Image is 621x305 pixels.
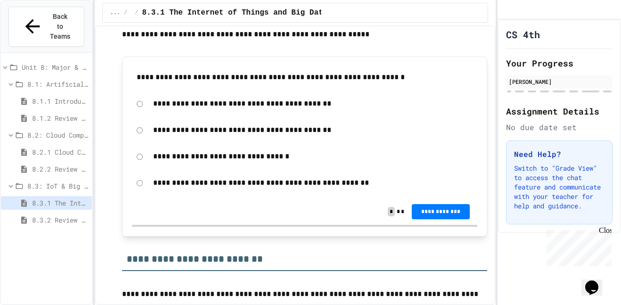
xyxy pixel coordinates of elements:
[509,77,610,86] div: [PERSON_NAME]
[543,226,612,266] iframe: chat widget
[49,12,71,41] span: Back to Teams
[506,122,613,133] div: No due date set
[514,164,605,211] p: Switch to "Grade View" to access the chat feature and communicate with your teacher for help and ...
[135,9,138,16] span: /
[110,9,121,16] span: ...
[8,7,84,47] button: Back to Teams
[4,4,65,60] div: Chat with us now!Close
[32,113,88,123] span: 8.1.2 Review - Introduction to Artificial Intelligence
[124,9,127,16] span: /
[27,130,88,140] span: 8.2: Cloud Computing
[514,148,605,160] h3: Need Help?
[32,164,88,174] span: 8.2.2 Review - Cloud Computing
[27,181,88,191] span: 8.3: IoT & Big Data
[32,96,88,106] span: 8.1.1 Introduction to Artificial Intelligence
[32,147,88,157] span: 8.2.1 Cloud Computing: Transforming the Digital World
[142,7,459,18] span: 8.3.1 The Internet of Things and Big Data: Our Connected Digital World
[32,215,88,225] span: 8.3.2 Review - The Internet of Things and Big Data
[581,267,612,296] iframe: chat widget
[506,105,613,118] h2: Assignment Details
[27,79,88,89] span: 8.1: Artificial Intelligence Basics
[32,198,88,208] span: 8.3.1 The Internet of Things and Big Data: Our Connected Digital World
[22,62,88,72] span: Unit 8: Major & Emerging Technologies
[506,28,540,41] h1: CS 4th
[506,57,613,70] h2: Your Progress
